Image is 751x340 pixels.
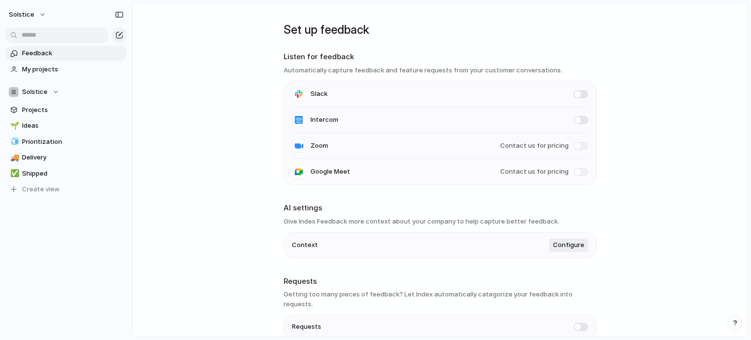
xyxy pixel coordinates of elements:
h2: Listen for feedback [284,51,596,63]
h2: AI settings [284,203,596,214]
div: 🌱 [10,120,17,132]
button: ✅ [9,169,19,179]
span: Ideas [22,121,124,131]
span: Shipped [22,169,124,179]
span: Solstice [9,10,34,20]
div: 🚚 [10,152,17,163]
h2: Requests [284,276,596,287]
h3: Getting too many pieces of feedback? Let Index automatically categorize your feedback into requests. [284,290,596,309]
a: ✅Shipped [5,166,127,181]
button: Solstice [5,85,127,99]
button: Configure [549,238,588,252]
span: Google Meet [310,167,350,177]
a: 🚚Delivery [5,150,127,165]
span: Projects [22,105,124,115]
span: Context [292,240,318,250]
span: Feedback [22,48,124,58]
h3: Give Index Feedback more context about your company to help capture better feedback. [284,217,596,227]
a: Projects [5,103,127,117]
span: Slack [310,89,328,99]
button: 🧊 [9,137,19,147]
a: 🌱Ideas [5,118,127,133]
span: Create view [22,184,60,194]
a: 🧊Prioritization [5,135,127,149]
span: Contact us for pricing [500,167,569,177]
span: Configure [553,240,584,250]
span: Solstice [22,87,47,97]
a: Feedback [5,46,127,61]
span: Delivery [22,153,124,162]
div: 🧊 [10,136,17,147]
span: Intercom [310,115,338,125]
button: Create view [5,182,127,197]
button: 🌱 [9,121,19,131]
a: My projects [5,62,127,77]
span: Requests [292,322,321,332]
h1: Set up feedback [284,21,596,39]
button: Solstice [4,7,51,23]
button: 🚚 [9,153,19,162]
span: Contact us for pricing [500,141,569,151]
div: ✅ [10,168,17,179]
span: Zoom [310,141,328,151]
span: My projects [22,65,124,74]
span: Prioritization [22,137,124,147]
h3: Automatically capture feedback and feature requests from your customer conversations. [284,66,596,75]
